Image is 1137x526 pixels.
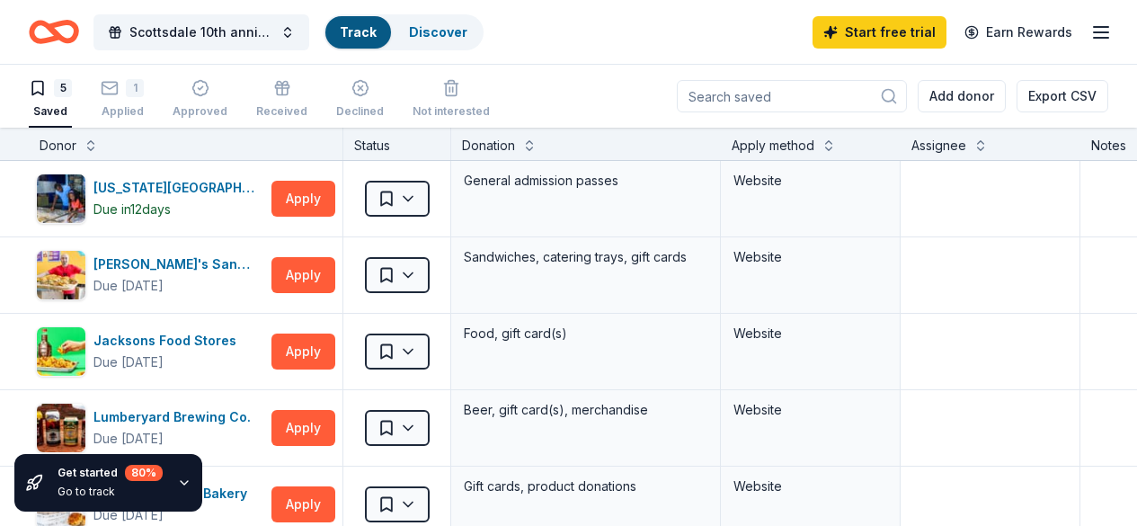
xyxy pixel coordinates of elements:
[129,22,273,43] span: Scottsdale 10th anniversary
[37,174,85,223] img: Image for Arizona Science Center
[462,245,709,270] div: Sandwiches, catering trays, gift cards
[93,330,244,352] div: Jacksons Food Stores
[93,177,264,199] div: [US_STATE][GEOGRAPHIC_DATA]
[125,465,163,481] div: 80 %
[271,410,335,446] button: Apply
[733,246,887,268] div: Website
[340,24,377,40] a: Track
[271,334,335,370] button: Apply
[93,428,164,450] div: Due [DATE]
[40,135,76,156] div: Donor
[918,80,1006,112] button: Add donor
[93,275,164,297] div: Due [DATE]
[101,104,144,119] div: Applied
[462,474,709,499] div: Gift cards, product donations
[256,72,307,128] button: Received
[271,257,335,293] button: Apply
[93,352,164,373] div: Due [DATE]
[336,104,384,119] div: Declined
[343,128,451,160] div: Status
[733,476,887,497] div: Website
[126,79,144,97] div: 1
[462,321,709,346] div: Food, gift card(s)
[36,250,264,300] button: Image for Ike's Sandwiches[PERSON_NAME]'s SandwichesDue [DATE]
[36,326,264,377] button: Image for Jacksons Food StoresJacksons Food StoresDue [DATE]
[413,104,490,119] div: Not interested
[101,72,144,128] button: 1Applied
[677,80,907,112] input: Search saved
[37,327,85,376] img: Image for Jacksons Food Stores
[324,14,484,50] button: TrackDiscover
[29,104,72,119] div: Saved
[911,135,966,156] div: Assignee
[462,135,515,156] div: Donation
[58,465,163,481] div: Get started
[93,199,171,220] div: Due in 12 days
[173,104,227,119] div: Approved
[29,72,72,128] button: 5Saved
[462,397,709,423] div: Beer, gift card(s), merchandise
[93,406,258,428] div: Lumberyard Brewing Co.
[733,170,887,192] div: Website
[733,323,887,344] div: Website
[29,11,79,53] a: Home
[1091,135,1126,156] div: Notes
[733,399,887,421] div: Website
[37,404,85,452] img: Image for Lumberyard Brewing Co.
[1017,80,1108,112] button: Export CSV
[256,104,307,119] div: Received
[93,254,264,275] div: [PERSON_NAME]'s Sandwiches
[732,135,814,156] div: Apply method
[36,174,264,224] button: Image for Arizona Science Center[US_STATE][GEOGRAPHIC_DATA]Due in12days
[58,485,163,499] div: Go to track
[36,403,264,453] button: Image for Lumberyard Brewing Co.Lumberyard Brewing Co.Due [DATE]
[954,16,1083,49] a: Earn Rewards
[813,16,946,49] a: Start free trial
[173,72,227,128] button: Approved
[93,14,309,50] button: Scottsdale 10th anniversary
[413,72,490,128] button: Not interested
[462,168,709,193] div: General admission passes
[336,72,384,128] button: Declined
[54,79,72,97] div: 5
[409,24,467,40] a: Discover
[37,251,85,299] img: Image for Ike's Sandwiches
[271,181,335,217] button: Apply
